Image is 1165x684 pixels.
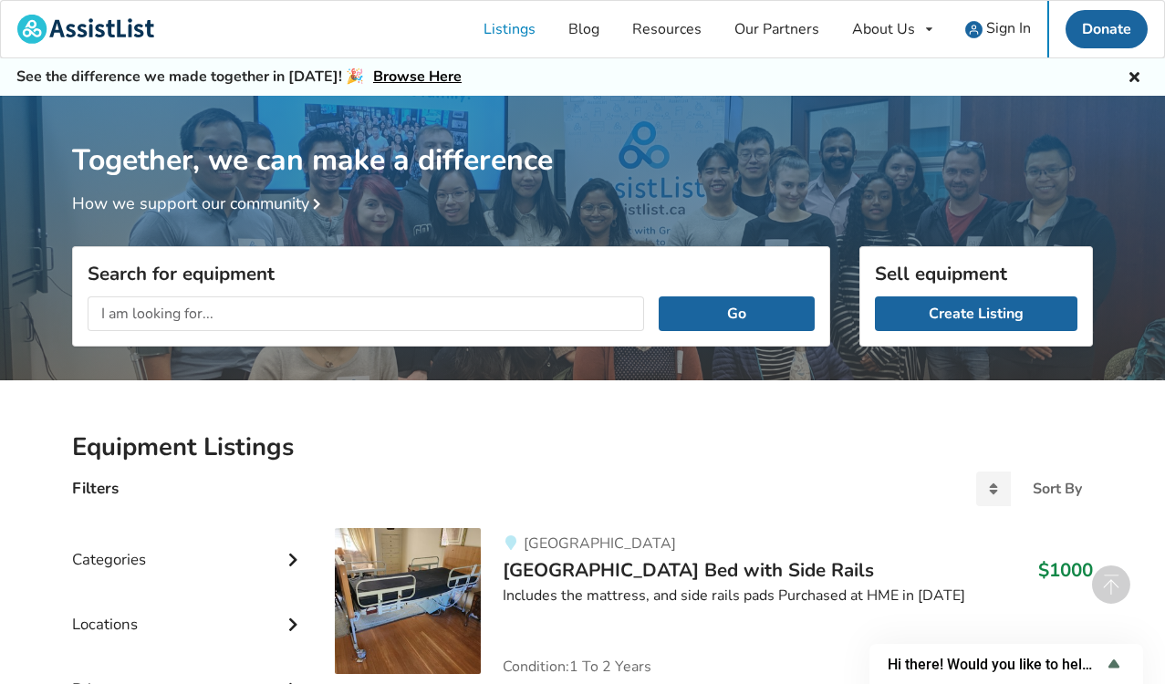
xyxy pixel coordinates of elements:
img: user icon [965,21,983,38]
h5: See the difference we made together in [DATE]! 🎉 [16,67,462,87]
span: [GEOGRAPHIC_DATA] Bed with Side Rails [503,557,874,583]
span: [GEOGRAPHIC_DATA] [524,534,676,554]
div: Locations [72,578,306,643]
a: Browse Here [373,67,462,87]
a: Listings [467,1,552,57]
h1: Together, we can make a difference [72,96,1093,179]
img: bedroom equipment-halsa hospital bed with side rails [335,528,481,674]
a: Blog [552,1,616,57]
a: How we support our community [72,192,328,214]
div: Sort By [1033,482,1082,496]
div: Includes the mattress, and side rails pads Purchased at HME in [DATE] [503,586,1093,606]
span: Sign In [986,18,1031,38]
h2: Equipment Listings [72,431,1093,463]
h4: Filters [72,478,119,499]
span: Condition: 1 To 2 Years [503,659,651,674]
a: Donate [1066,10,1148,48]
img: assistlist-logo [17,15,154,44]
a: Create Listing [875,296,1077,331]
a: user icon Sign In [949,1,1047,57]
div: Categories [72,513,306,578]
a: Resources [616,1,718,57]
h3: $1000 [1038,558,1093,582]
span: Hi there! Would you like to help us improve AssistList? [888,656,1103,673]
button: Go [659,296,815,331]
div: About Us [852,22,915,36]
input: I am looking for... [88,296,644,331]
a: Our Partners [718,1,836,57]
h3: Search for equipment [88,262,815,285]
h3: Sell equipment [875,262,1077,285]
button: Show survey - Hi there! Would you like to help us improve AssistList? [888,653,1125,675]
